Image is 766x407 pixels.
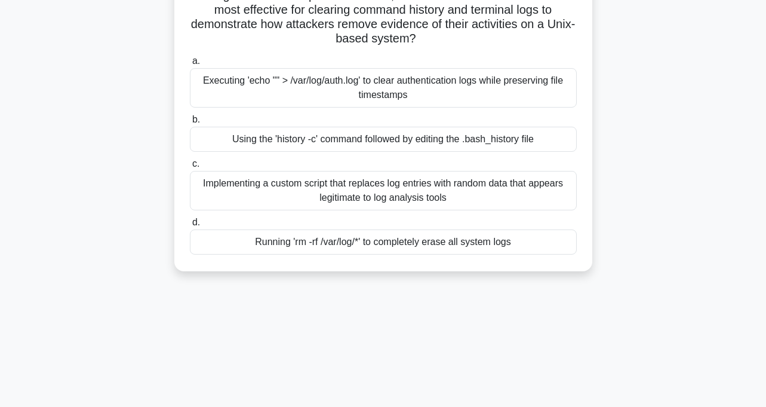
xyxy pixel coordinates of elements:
[192,56,200,66] span: a.
[190,127,577,152] div: Using the 'history -c' command followed by editing the .bash_history file
[192,114,200,124] span: b.
[192,158,199,169] span: c.
[190,68,577,108] div: Executing 'echo "" > /var/log/auth.log' to clear authentication logs while preserving file timest...
[192,217,200,227] span: d.
[190,171,577,210] div: Implementing a custom script that replaces log entries with random data that appears legitimate t...
[190,229,577,255] div: Running 'rm -rf /var/log/*' to completely erase all system logs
